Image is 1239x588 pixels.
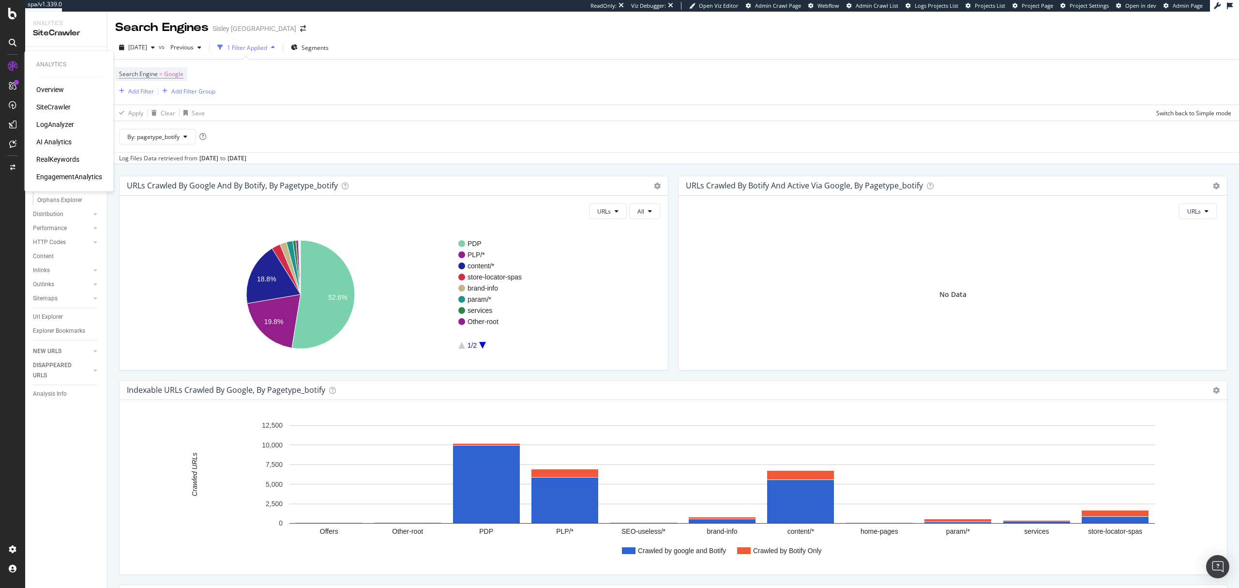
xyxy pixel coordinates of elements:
[159,43,166,51] span: vs
[300,25,306,32] div: arrow-right-arrow-left
[621,527,666,535] text: SEO-useless/*
[33,19,99,28] div: Analytics
[638,547,726,555] text: Crawled by google and Botify
[1022,2,1053,9] span: Project Page
[119,70,158,78] span: Search Engine
[171,87,215,95] div: Add Filter Group
[33,312,100,322] a: Url Explorer
[36,102,71,112] a: SiteCrawler
[36,155,79,164] a: RealKeywords
[556,527,574,535] text: PLP/*
[127,133,180,141] span: By: pagetype_botify
[33,28,99,39] div: SiteCrawler
[33,265,50,276] div: Inlinks
[180,105,205,121] button: Save
[1173,2,1203,9] span: Admin Page
[686,179,923,192] h4: URLs Crawled by Botify and Active Via google, by pagetype_botify
[966,2,1005,10] a: Projects List
[119,154,246,163] div: Log Files Data retrieved from to
[468,318,499,325] text: Other-root
[36,172,102,182] a: EngagementAnalytics
[654,183,661,189] i: Options
[33,294,91,304] a: Sitemaps
[227,154,246,163] div: [DATE]
[590,2,617,10] div: ReadOnly:
[392,527,423,535] text: Other-root
[37,195,100,205] a: Orphans Explorer
[1179,203,1217,219] button: URLs
[36,120,74,129] a: LogAnalyzer
[468,284,498,292] text: brand-info
[115,85,154,97] button: Add Filter
[279,520,283,527] text: 0
[266,480,283,488] text: 5,000
[128,109,143,117] div: Apply
[33,312,63,322] div: Url Explorer
[468,307,492,314] text: services
[127,384,325,397] h4: Indexable URLs Crawled By google, By pagetype_botify
[33,346,61,356] div: NEW URLS
[631,2,666,10] div: Viz Debugger:
[127,179,338,192] h4: URLs Crawled by google and by Botify, by pagetype_botify
[597,207,611,216] span: URLs
[199,154,218,163] div: [DATE]
[707,527,737,535] text: brand-info
[975,2,1005,9] span: Projects List
[33,223,67,233] div: Performance
[148,105,175,121] button: Clear
[33,265,91,276] a: Inlinks
[128,43,147,51] span: 2025 Oct. 6th
[33,326,85,336] div: Explorer Bookmarks
[33,294,58,304] div: Sitemaps
[946,527,970,535] text: param/*
[192,109,205,117] div: Save
[33,237,91,248] a: HTTP Codes
[33,346,91,356] a: NEW URLS
[119,129,196,144] button: By: pagetype_botify
[166,40,205,55] button: Previous
[262,441,283,449] text: 10,000
[302,44,329,52] span: Segments
[33,389,100,399] a: Analysis Info
[746,2,801,10] a: Admin Crawl Page
[127,227,655,362] div: A chart.
[33,251,54,262] div: Content
[637,207,644,216] span: All
[468,341,477,349] text: 1/2
[158,85,215,97] button: Add Filter Group
[287,40,332,55] button: Segments
[468,240,482,248] text: PDP
[266,500,283,508] text: 2,500
[1116,2,1156,10] a: Open in dev
[127,416,1209,567] svg: A chart.
[808,2,839,10] a: Webflow
[1024,527,1049,535] text: services
[166,43,194,51] span: Previous
[115,19,209,36] div: Search Engines
[115,40,159,55] button: [DATE]
[212,24,296,33] div: Sisley [GEOGRAPHIC_DATA]
[755,2,801,9] span: Admin Crawl Page
[753,547,822,555] text: Crawled by Botify Only
[1213,387,1220,394] i: Options
[1206,555,1229,578] div: Open Intercom Messenger
[856,2,898,9] span: Admin Crawl List
[161,109,175,117] div: Clear
[36,137,72,147] a: AI Analytics
[629,203,660,219] button: All
[468,262,495,270] text: content/*
[468,251,485,259] text: PLP/*
[33,279,54,290] div: Outlinks
[320,527,338,535] text: Offers
[33,389,67,399] div: Analysis Info
[1125,2,1156,9] span: Open in dev
[33,237,66,248] div: HTTP Codes
[1163,2,1203,10] a: Admin Page
[227,44,267,52] div: 1 Filter Applied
